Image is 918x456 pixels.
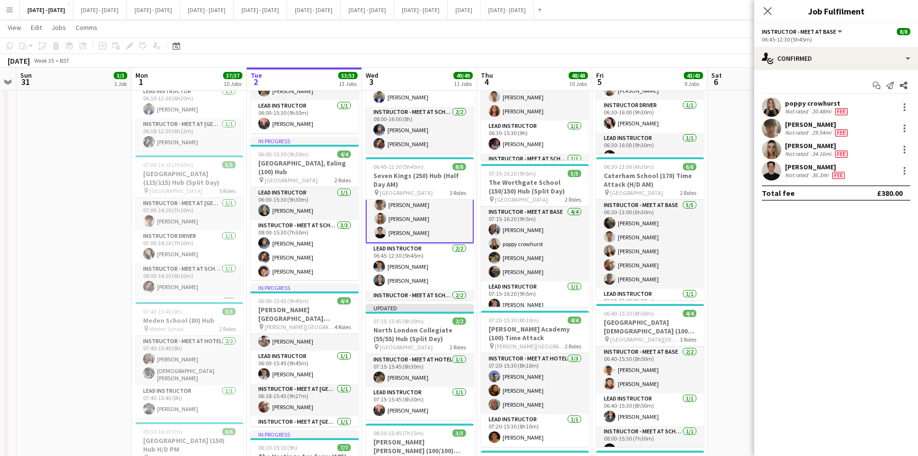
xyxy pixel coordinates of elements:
app-card-role: Instructor - Meet at Base1/106:00-15:45 (9h45m)[PERSON_NAME] [251,318,359,351]
button: [DATE] - [DATE] [480,0,534,19]
span: 4/4 [568,317,581,324]
button: [DATE] [448,0,480,19]
app-card-role: Instructor - Meet at School1/1 [481,153,589,186]
button: [DATE] - [DATE] [180,0,234,19]
app-job-card: In progress06:00-15:45 (9h45m)4/4[PERSON_NAME][GEOGRAPHIC_DATA][PERSON_NAME] (100) Time Attack [P... [251,284,359,427]
span: 8/8 [897,28,910,35]
span: 3 Roles [450,189,466,196]
div: poppy crowhurst [785,99,850,108]
h3: Seven Kings (250) Hub (Half Day AM) [366,171,474,189]
app-job-card: 07:40-15:40 (8h)3/3Meden School (80) Hub Meden School2 RolesInstructor - Meet at Hotel2/207:40-15... [135,302,243,418]
div: Crew has different fees then in role [833,108,850,115]
button: [DATE] - [DATE] [287,0,341,19]
button: [DATE] - [DATE] [127,0,180,19]
div: [PERSON_NAME] [785,141,850,150]
app-card-role: Lead Instructor1/106:40-15:30 (8h50m)[PERSON_NAME] [596,393,704,426]
span: Fee [835,151,848,158]
span: Fri [596,71,604,80]
div: [PERSON_NAME] [785,163,847,171]
div: Not rated [785,129,810,137]
div: In progress06:00-15:30 (9h30m)4/4[GEOGRAPHIC_DATA], Ealing (100) Hub [GEOGRAPHIC_DATA]2 RolesLead... [251,137,359,280]
span: [GEOGRAPHIC_DATA] [149,187,202,194]
app-card-role: Instructor - Meet at Base5/506:30-13:00 (6h30m)[PERSON_NAME][PERSON_NAME][PERSON_NAME][PERSON_NAM... [596,200,704,289]
h3: [GEOGRAPHIC_DATA] (150) Hub H/D PM [135,436,243,454]
div: Not rated [785,108,810,115]
span: 5/5 [222,161,236,168]
app-card-role: Instructor - Meet at School1/108:00-14:10 (6h10m)[PERSON_NAME] [135,263,243,296]
span: 7/7 [337,444,351,451]
span: 2 Roles [565,343,581,350]
div: Confirmed [754,47,918,70]
div: Crew has different fees then in role [830,171,847,179]
app-card-role: Instructor - Meet at Base2/206:40-15:30 (8h50m)[PERSON_NAME][PERSON_NAME] [596,346,704,393]
div: Updated [366,304,474,312]
app-card-role: Lead Instructor1/1 [135,296,243,329]
div: £380.00 [877,188,903,198]
div: 10 Jobs [224,80,242,87]
span: 31 [19,76,32,87]
div: In progress [251,430,359,438]
span: Week 35 [32,57,56,64]
div: 29.54mi [810,129,833,137]
span: [GEOGRAPHIC_DATA] [265,177,318,184]
span: Comms [76,23,97,32]
a: Comms [72,21,101,34]
span: 06:40-15:30 (8h50m) [604,310,654,317]
span: Thu [481,71,493,80]
span: 5 [595,76,604,87]
div: Total fee [762,188,795,198]
div: Updated07:15-15:45 (8h30m)2/2North London Collegiate (55/55) Hub (Split Day) [GEOGRAPHIC_DATA]2 R... [366,304,474,420]
button: [DATE] - [DATE] [341,0,394,19]
span: 2 Roles [450,344,466,351]
div: 11 Jobs [454,80,472,87]
span: 6/6 [222,428,236,435]
span: 4/4 [337,151,351,158]
span: 2/2 [452,318,466,325]
div: 06:45-12:30 (5h45m)8/8Seven Kings (250) Hub (Half Day AM) [GEOGRAPHIC_DATA]3 RolesInstructor - Me... [366,157,474,300]
app-job-card: 07:15-16:20 (9h5m)5/5The Worthgate School (150/150) Hub (Split Day) [GEOGRAPHIC_DATA]2 RolesInstr... [481,164,589,307]
span: 06:00-15:45 (9h45m) [258,297,308,304]
app-card-role: Lead Instructor1/106:30-16:00 (9h30m)[PERSON_NAME] [596,133,704,166]
app-card-role: Lead Instructor1/107:15-15:45 (8h30m)[PERSON_NAME] [366,387,474,420]
app-card-role: Instructor - Meet at Base4/406:45-12:30 (5h45m)poppy crowhurst[PERSON_NAME][PERSON_NAME][PERSON_N... [366,166,474,243]
span: 2 Roles [565,196,581,203]
app-card-role: Lead Instructor1/106:00-15:45 (9h45m)[PERSON_NAME] [251,351,359,384]
app-job-card: 07:20-15:30 (8h10m)4/4[PERSON_NAME] Academy (100) Time Attack [PERSON_NAME][GEOGRAPHIC_DATA]2 Rol... [481,311,589,447]
div: 10 Jobs [569,80,587,87]
app-card-role: Lead Instructor1/106:30-15:30 (9h)[PERSON_NAME] [481,121,589,153]
span: View [8,23,21,32]
span: [GEOGRAPHIC_DATA][DEMOGRAPHIC_DATA] [610,336,680,343]
span: 4 Roles [334,323,351,331]
app-card-role: Instructor - Meet at Base4/407:15-16:20 (9h5m)[PERSON_NAME]poppy crowhurst[PERSON_NAME][PERSON_NAME] [481,207,589,281]
button: Instructor - Meet at Base [762,28,844,35]
div: Crew has different fees then in role [833,150,850,158]
span: Edit [31,23,42,32]
span: 48/48 [569,72,588,79]
app-card-role: Instructor - Meet at Hotel1/107:15-15:45 (8h30m)[PERSON_NAME] [366,354,474,387]
a: View [4,21,25,34]
span: Fee [835,129,848,137]
span: [GEOGRAPHIC_DATA] [380,189,433,196]
h3: Meden School (80) Hub [135,316,243,325]
app-card-role: Instructor - Meet at [GEOGRAPHIC_DATA]1/106:18-15:45 (9h27m)[PERSON_NAME] [251,384,359,416]
span: 6/6 [683,163,696,170]
h3: [PERSON_NAME][GEOGRAPHIC_DATA][PERSON_NAME] (100) Time Attack [251,305,359,323]
span: [PERSON_NAME][GEOGRAPHIC_DATA][PERSON_NAME] [265,323,334,331]
app-card-role: Instructor - Meet at Hotel3/307:20-15:30 (8h10m)[PERSON_NAME][PERSON_NAME][PERSON_NAME] [481,353,589,414]
h3: Job Fulfilment [754,5,918,17]
span: 3/3 [222,308,236,315]
span: [GEOGRAPHIC_DATA] [495,196,548,203]
span: 3/3 [452,429,466,437]
span: Fee [835,108,848,115]
div: In progress [251,137,359,145]
span: 53/53 [338,72,358,79]
span: 07:15-16:20 (9h5m) [489,170,536,177]
span: 3/3 [114,72,127,79]
h3: The Worthgate School (150/150) Hub (Split Day) [481,178,589,195]
span: 4 [479,76,493,87]
div: Crew has different fees then in role [833,129,850,137]
app-job-card: 06:30-13:00 (6h30m)6/6Caterham School (170) Time Attack (H/D AM) [GEOGRAPHIC_DATA]2 RolesInstruct... [596,157,704,300]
